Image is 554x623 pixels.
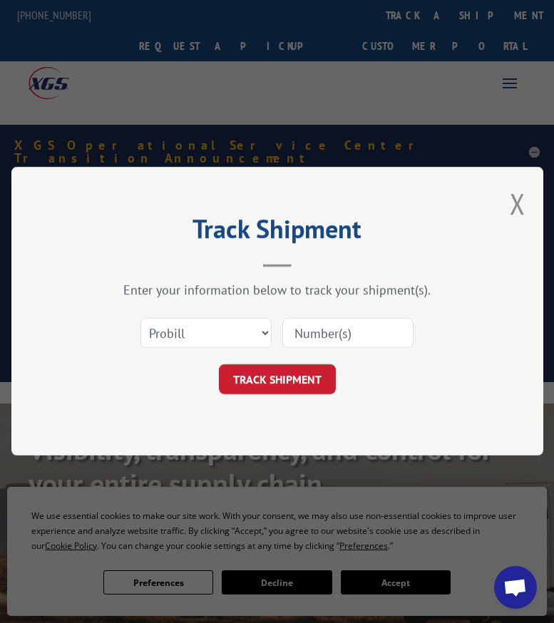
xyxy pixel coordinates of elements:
[219,365,336,395] button: TRACK SHIPMENT
[510,185,525,222] button: Close modal
[282,319,414,349] input: Number(s)
[494,566,537,609] a: Open chat
[83,219,472,246] h2: Track Shipment
[83,282,472,299] div: Enter your information below to track your shipment(s).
